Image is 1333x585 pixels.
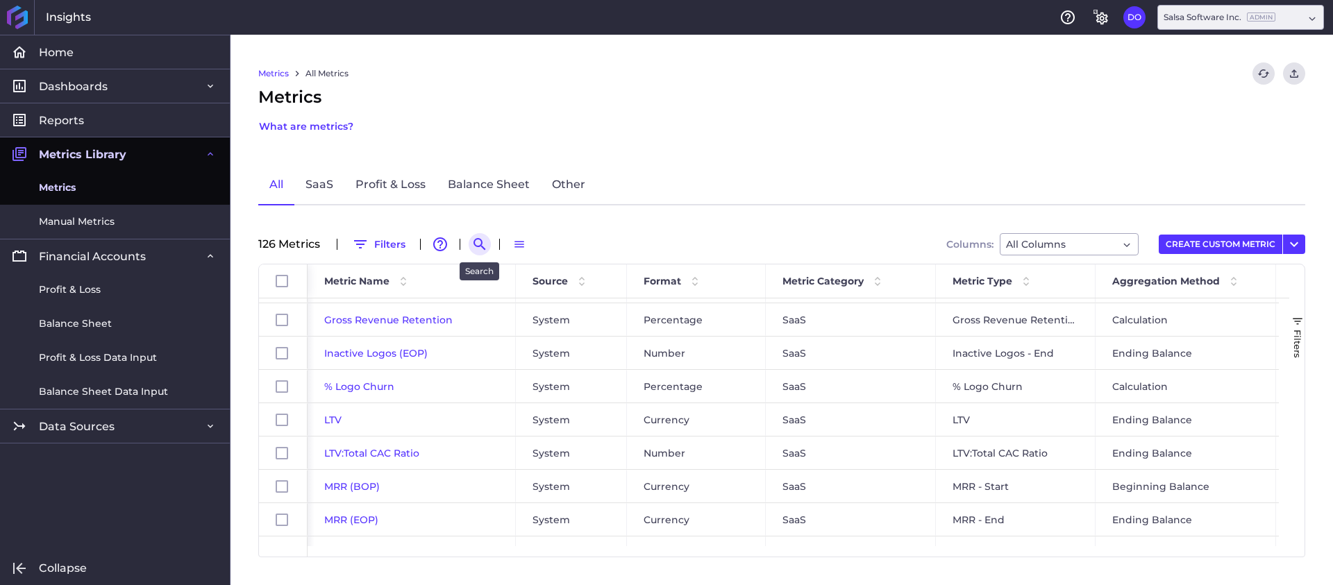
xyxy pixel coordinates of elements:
[259,503,308,536] div: Press SPACE to select this row.
[516,536,627,569] div: System
[516,503,627,536] div: System
[766,337,936,369] div: SaaS
[259,337,308,370] div: Press SPACE to select this row.
[39,147,126,162] span: Metrics Library
[516,436,627,469] div: System
[1292,330,1303,358] span: Filters
[936,337,1096,369] div: Inactive Logos - End
[324,314,453,326] a: Gross Revenue Retention
[258,67,289,80] a: Metrics
[627,370,766,402] div: Percentage
[324,447,419,459] a: LTV:Total CAC Ratio
[1252,62,1275,85] button: Refresh
[516,470,627,502] div: System
[294,165,344,205] a: SaaS
[39,45,74,60] span: Home
[936,403,1096,436] div: LTV
[953,275,1012,287] span: Metric Type
[782,275,864,287] span: Metric Category
[516,337,627,369] div: System
[259,536,308,570] div: Press SPACE to select this row.
[936,303,1096,336] div: Gross Revenue Retention
[766,536,936,569] div: SaaS
[39,282,101,297] span: Profit & Loss
[1283,235,1305,254] button: User Menu
[346,233,412,255] button: Filters
[516,403,627,436] div: System
[936,436,1096,469] div: LTV:Total CAC Ratio
[1164,11,1275,24] div: Salsa Software Inc.
[324,380,394,393] a: % Logo Churn
[39,561,87,575] span: Collapse
[1096,303,1276,336] div: Calculation
[627,337,766,369] div: Number
[1112,275,1220,287] span: Aggregation Method
[766,503,936,536] div: SaaS
[259,403,308,436] div: Press SPACE to select this row.
[324,514,378,526] a: MRR (EOP)
[258,85,354,137] span: Metrics
[258,165,294,205] a: All
[766,436,936,469] div: SaaS
[469,233,491,255] button: Search by
[1247,12,1275,22] ins: Admin
[1096,503,1276,536] div: Ending Balance
[1283,62,1305,85] button: Upload
[1006,236,1066,253] span: All Columns
[541,165,596,205] a: Other
[936,470,1096,502] div: MRR - Start
[324,480,380,493] span: MRR (BOP)
[39,419,115,434] span: Data Sources
[39,316,112,331] span: Balance Sheet
[259,370,308,403] div: Press SPACE to select this row.
[1096,470,1276,502] div: Beginning Balance
[936,370,1096,402] div: % Logo Churn
[644,275,681,287] span: Format
[766,470,936,502] div: SaaS
[39,79,108,94] span: Dashboards
[516,303,627,336] div: System
[259,470,308,503] div: Press SPACE to select this row.
[533,275,568,287] span: Source
[766,370,936,402] div: SaaS
[305,67,349,80] a: All Metrics
[1096,536,1276,569] div: Calculation
[344,165,437,205] a: Profit & Loss
[627,436,766,469] div: Number
[627,303,766,336] div: Percentage
[627,536,766,569] div: Currency
[1096,403,1276,436] div: Ending Balance
[39,180,76,195] span: Metrics
[936,503,1096,536] div: MRR - End
[627,503,766,536] div: Currency
[766,303,936,336] div: SaaS
[1157,5,1324,30] div: Dropdown select
[946,239,994,249] span: Columns:
[516,370,627,402] div: System
[324,347,428,359] a: Inactive Logos (EOP)
[39,113,84,128] span: Reports
[627,403,766,436] div: Currency
[324,414,342,426] a: LTV
[437,165,541,205] a: Balance Sheet
[1090,6,1112,28] button: General Settings
[1096,370,1276,402] div: Calculation
[259,436,308,470] div: Press SPACE to select this row.
[39,350,157,365] span: Profit & Loss Data Input
[1123,6,1146,28] button: User Menu
[1096,337,1276,369] div: Ending Balance
[1096,436,1276,469] div: Ending Balance
[258,239,328,250] div: 126 Metric s
[936,536,1096,569] div: MRR per Customer
[1000,233,1139,255] div: Dropdown select
[258,115,354,137] button: What are metrics?
[1159,235,1282,254] button: CREATE CUSTOM METRIC
[259,303,308,337] div: Press SPACE to select this row.
[627,470,766,502] div: Currency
